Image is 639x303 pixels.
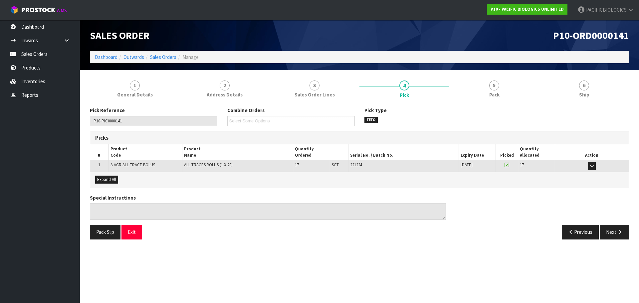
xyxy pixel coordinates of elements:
a: Dashboard [95,54,117,60]
a: Outwards [123,54,144,60]
th: Action [555,144,629,160]
span: Pick [90,102,629,244]
span: 2 [220,80,230,90]
span: Address Details [207,91,243,98]
span: 5 [489,80,499,90]
img: cube-alt.png [10,6,18,14]
th: Product Name [182,144,293,160]
label: Pick Type [364,107,387,114]
span: 17 [520,162,524,168]
th: # [90,144,108,160]
button: Previous [562,225,599,239]
span: Sales Order [90,29,149,42]
span: Pack [489,91,500,98]
span: ProStock [21,6,55,14]
button: Exit [121,225,142,239]
h3: Picks [95,135,354,141]
button: Pack Slip [90,225,120,239]
a: Sales Orders [150,54,176,60]
span: FEFO [364,117,378,123]
span: ALL TRACES BOLUS (1 X 20) [184,162,233,168]
label: Pick Reference [90,107,125,114]
span: A AGR ALL TRACE BOLUS [110,162,155,168]
th: Quantity Ordered [293,144,348,160]
span: General Details [117,91,153,98]
label: Special Instructions [90,194,136,201]
span: Picked [500,152,514,158]
span: 6 [579,80,589,90]
strong: P10 - PACIFIC BIOLOGICS UNLIMITED [491,6,564,12]
th: Serial No. / Batch No. [348,144,459,160]
span: 17 [295,162,299,168]
span: 3 [310,80,319,90]
span: 221224 [350,162,362,168]
span: P10-ORD0000141 [553,29,629,42]
label: Combine Orders [227,107,265,114]
small: WMS [57,7,67,14]
span: Sales Order Lines [295,91,335,98]
span: 1 [98,162,100,168]
button: Expand All [95,176,118,184]
th: Quantity Allocated [518,144,555,160]
span: SCT [332,162,339,168]
span: Manage [182,54,199,60]
span: 4 [399,80,409,90]
th: Product Code [108,144,182,160]
span: PACIFICBIOLOGICS [586,7,627,13]
span: Ship [579,91,589,98]
span: Pick [400,91,409,98]
span: Expand All [97,177,116,182]
button: Next [600,225,629,239]
th: Expiry Date [459,144,496,160]
span: [DATE] [461,162,473,168]
span: 1 [130,80,140,90]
